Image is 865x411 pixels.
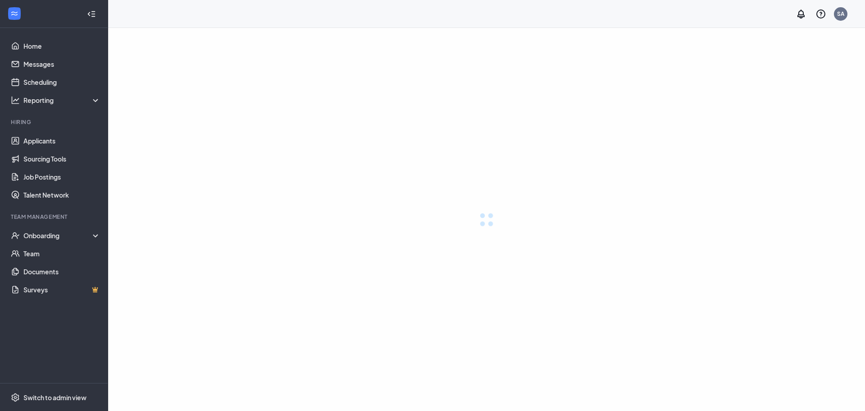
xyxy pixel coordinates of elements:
[11,231,20,240] svg: UserCheck
[10,9,19,18] svg: WorkstreamLogo
[23,150,100,168] a: Sourcing Tools
[11,96,20,105] svg: Analysis
[11,118,99,126] div: Hiring
[11,393,20,402] svg: Settings
[87,9,96,18] svg: Collapse
[23,231,101,240] div: Onboarding
[11,213,99,221] div: Team Management
[23,281,100,299] a: SurveysCrown
[796,9,806,19] svg: Notifications
[815,9,826,19] svg: QuestionInfo
[23,245,100,263] a: Team
[23,96,101,105] div: Reporting
[23,132,100,150] a: Applicants
[23,168,100,186] a: Job Postings
[837,10,844,18] div: SA
[23,263,100,281] a: Documents
[23,73,100,91] a: Scheduling
[23,393,86,402] div: Switch to admin view
[23,37,100,55] a: Home
[23,55,100,73] a: Messages
[23,186,100,204] a: Talent Network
